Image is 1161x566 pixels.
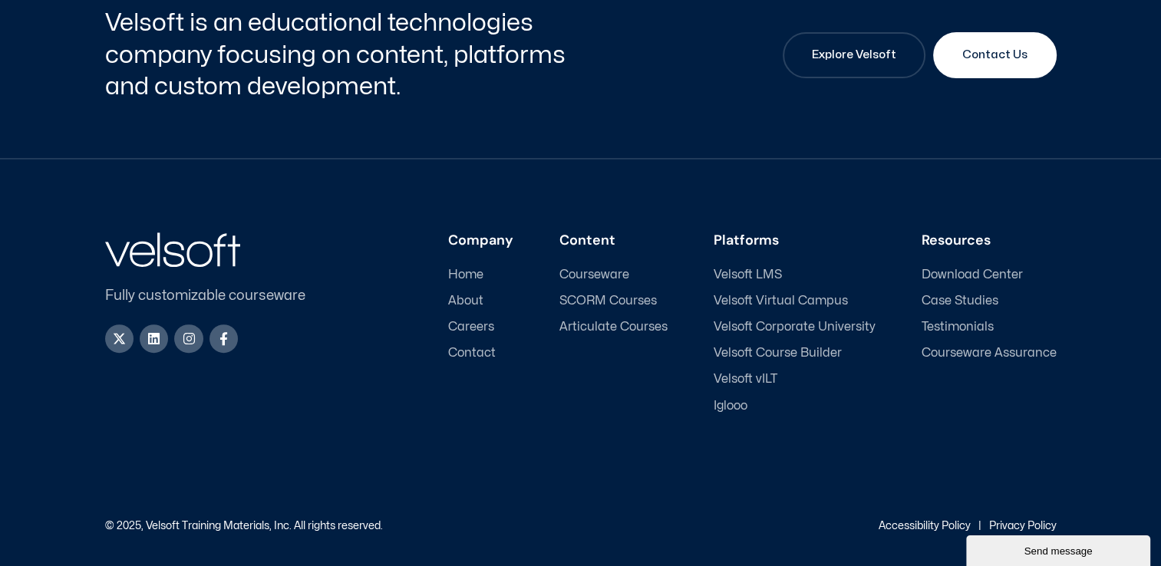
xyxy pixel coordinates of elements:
span: Velsoft vILT [714,372,777,387]
a: Careers [448,320,513,334]
h3: Platforms [714,232,876,249]
p: © 2025, Velsoft Training Materials, Inc. All rights reserved. [105,521,383,531]
h2: Velsoft is an educational technologies company focusing on content, platforms and custom developm... [105,7,577,103]
a: Home [448,268,513,282]
span: Iglooo [714,399,747,413]
a: Velsoft vILT [714,372,876,387]
a: Explore Velsoft [783,32,925,78]
a: About [448,294,513,308]
span: Courseware [559,268,629,282]
span: Velsoft LMS [714,268,782,282]
a: Courseware [559,268,668,282]
h3: Resources [922,232,1057,249]
span: Contact Us [962,46,1027,64]
span: SCORM Courses [559,294,657,308]
span: Home [448,268,483,282]
a: Privacy Policy [989,521,1057,531]
span: Velsoft Virtual Campus [714,294,848,308]
span: Testimonials [922,320,994,334]
span: Careers [448,320,494,334]
a: Velsoft Virtual Campus [714,294,876,308]
iframe: chat widget [966,532,1153,566]
p: Fully customizable courseware [105,285,331,306]
a: Iglooo [714,399,876,413]
p: | [978,521,981,531]
h3: Company [448,232,513,249]
span: Explore Velsoft [812,46,896,64]
a: Velsoft Course Builder [714,346,876,360]
a: Contact Us [933,32,1057,78]
span: Velsoft Course Builder [714,346,842,360]
a: Velsoft LMS [714,268,876,282]
a: Contact [448,346,513,360]
span: Download Center [922,268,1023,282]
a: SCORM Courses [559,294,668,308]
a: Testimonials [922,320,1057,334]
span: Case Studies [922,294,998,308]
h3: Content [559,232,668,249]
a: Velsoft Corporate University [714,320,876,334]
a: Articulate Courses [559,320,668,334]
a: Download Center [922,268,1057,282]
span: Contact [448,346,496,360]
a: Accessibility Policy [879,521,971,531]
a: Case Studies [922,294,1057,308]
a: Courseware Assurance [922,346,1057,360]
span: About [448,294,483,308]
